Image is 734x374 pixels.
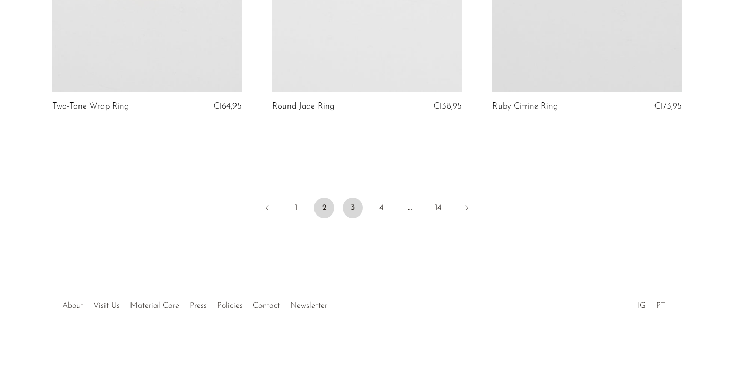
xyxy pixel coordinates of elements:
a: Ruby Citrine Ring [492,102,558,111]
a: Round Jade Ring [272,102,334,111]
span: … [400,198,420,218]
a: 14 [428,198,449,218]
ul: Quick links [57,293,332,313]
a: 3 [343,198,363,218]
a: 1 [285,198,306,218]
a: 4 [371,198,391,218]
span: €173,95 [654,102,682,111]
span: €138,95 [433,102,462,111]
ul: Social Medias [633,293,670,313]
span: 2 [314,198,334,218]
a: Two-Tone Wrap Ring [52,102,129,111]
a: Material Care [130,302,179,310]
a: Policies [217,302,243,310]
a: Visit Us [93,302,120,310]
a: IG [638,302,646,310]
a: Contact [253,302,280,310]
a: About [62,302,83,310]
a: Next [457,198,477,220]
a: PT [656,302,665,310]
span: €164,95 [213,102,242,111]
a: Press [190,302,207,310]
a: Previous [257,198,277,220]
